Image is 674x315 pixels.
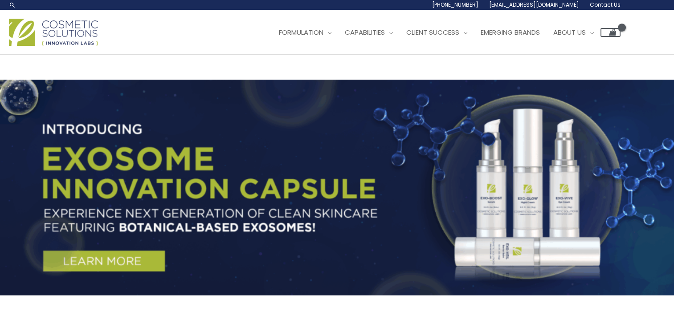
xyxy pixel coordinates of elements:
[345,28,385,37] span: Capabilities
[272,19,338,46] a: Formulation
[600,28,621,37] a: View Shopping Cart, empty
[489,1,579,8] span: [EMAIL_ADDRESS][DOMAIN_NAME]
[590,1,621,8] span: Contact Us
[338,19,400,46] a: Capabilities
[406,28,459,37] span: Client Success
[432,1,478,8] span: [PHONE_NUMBER]
[481,28,540,37] span: Emerging Brands
[553,28,586,37] span: About Us
[279,28,323,37] span: Formulation
[474,19,547,46] a: Emerging Brands
[9,19,98,46] img: Cosmetic Solutions Logo
[547,19,600,46] a: About Us
[400,19,474,46] a: Client Success
[9,1,16,8] a: Search icon link
[266,19,621,46] nav: Site Navigation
